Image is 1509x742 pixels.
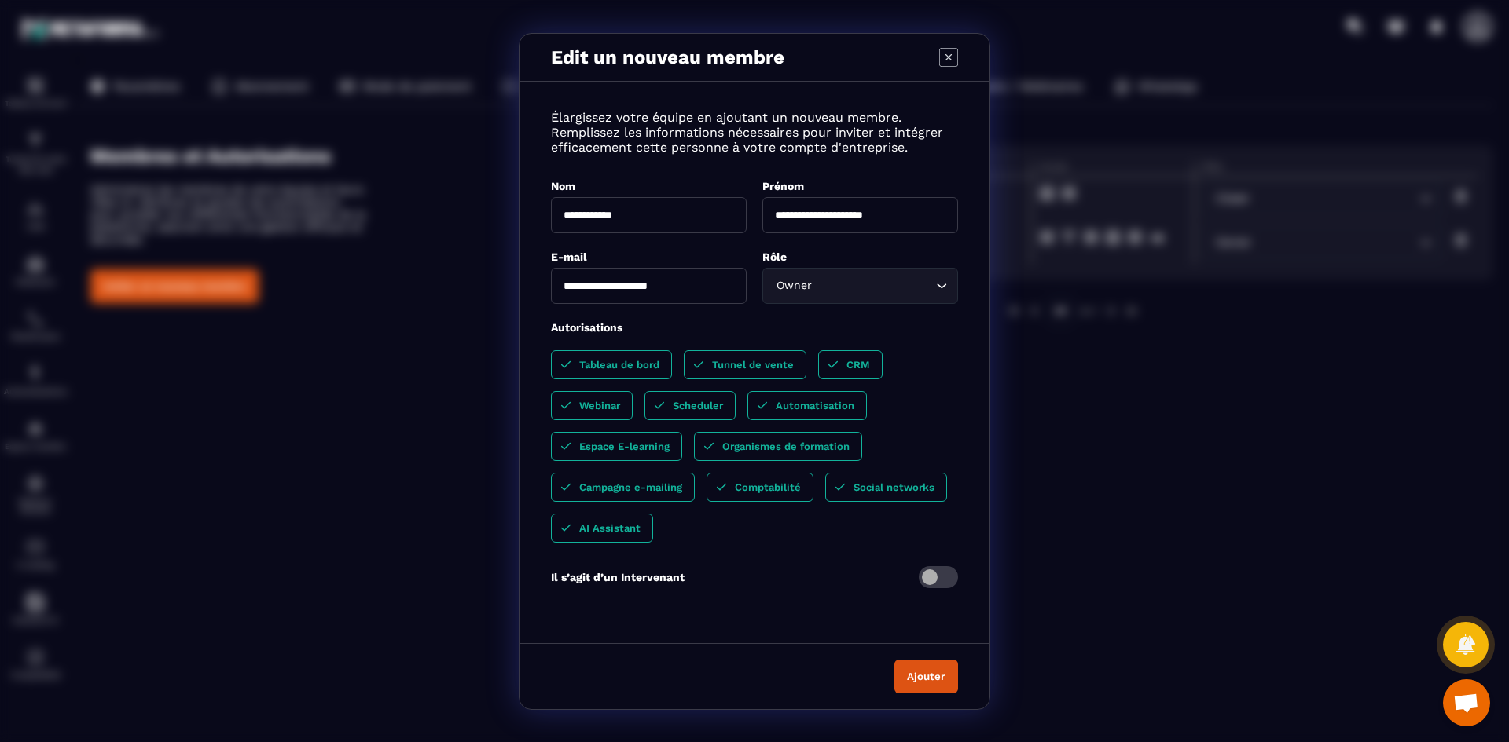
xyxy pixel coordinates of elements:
p: Comptabilité [735,481,801,493]
p: Élargissez votre équipe en ajoutant un nouveau membre. Remplissez les informations nécessaires po... [551,110,958,155]
label: Nom [551,180,575,192]
span: Owner [773,277,815,294]
div: Ouvrir le chat [1443,679,1490,726]
label: Prénom [762,180,804,192]
p: Webinar [579,400,620,411]
p: Social networks [854,481,934,493]
p: Edit un nouveau membre [551,46,784,68]
p: Espace E-learning [579,440,670,452]
p: Campagne e-mailing [579,481,682,493]
p: Automatisation [776,400,854,411]
label: Rôle [762,250,787,263]
label: E-mail [551,250,587,263]
p: Tableau de bord [579,359,659,371]
p: Il s’agit d’un Intervenant [551,571,685,583]
label: Autorisations [551,321,622,334]
p: AI Assistant [579,522,641,534]
div: Search for option [762,268,958,304]
button: Ajouter [894,660,958,693]
p: Organismes de formation [722,440,850,452]
p: Scheduler [673,400,723,411]
input: Search for option [815,277,932,294]
p: CRM [846,359,870,371]
p: Tunnel de vente [712,359,794,371]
